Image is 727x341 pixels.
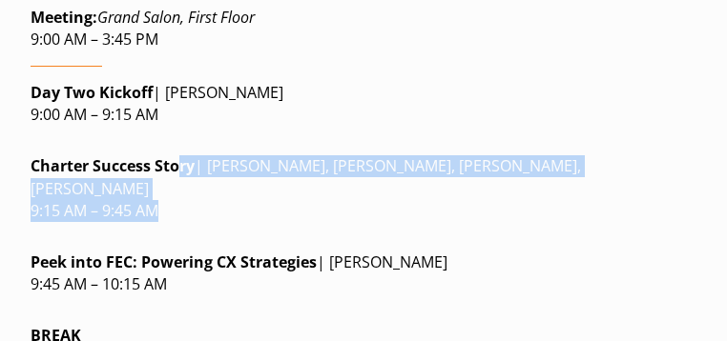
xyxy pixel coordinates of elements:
strong: Peek into FEC: Powering CX Strategies [31,251,317,272]
p: 9:00 AM – 3:45 PM [31,7,696,50]
em: Grand Salon, First Floor [97,7,255,28]
p: | [PERSON_NAME] 9:00 AM – 9:15 AM [31,82,696,126]
p: | [PERSON_NAME], [PERSON_NAME], [PERSON_NAME], [PERSON_NAME] 9:15 AM – 9:45 AM [31,155,696,221]
p: | [PERSON_NAME] 9:45 AM – 10:15 AM [31,251,696,295]
strong: Meeting: [31,7,97,28]
strong: Charter Success Story [31,155,195,176]
strong: Day Two Kickoff [31,82,153,103]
